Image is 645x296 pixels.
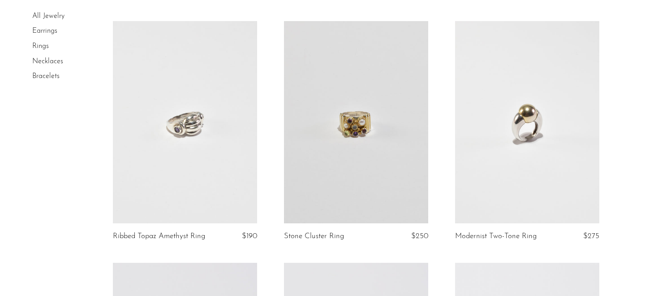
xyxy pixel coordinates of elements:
a: All Jewelry [32,13,64,20]
a: Earrings [32,28,57,35]
a: Necklaces [32,58,63,65]
span: $275 [583,232,599,240]
span: $250 [411,232,428,240]
a: Ribbed Topaz Amethyst Ring [113,232,205,240]
a: Modernist Two-Tone Ring [455,232,537,240]
a: Stone Cluster Ring [284,232,344,240]
span: $190 [242,232,257,240]
a: Rings [32,43,49,50]
a: Bracelets [32,73,60,80]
